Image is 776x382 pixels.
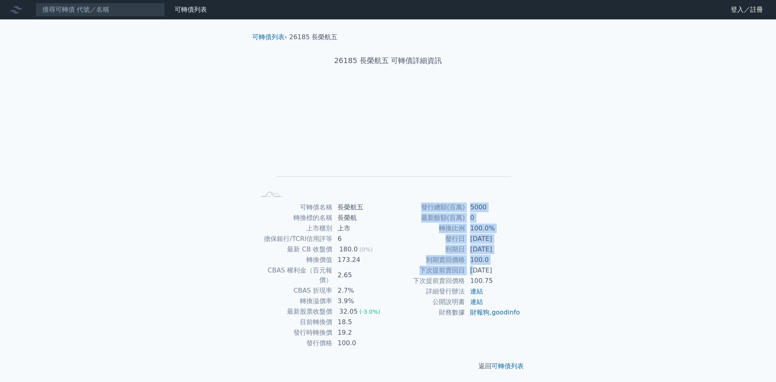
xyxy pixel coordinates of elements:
[388,276,465,286] td: 下次提前賣回價格
[388,244,465,255] td: 到期日
[470,308,489,316] a: 財報狗
[255,317,333,327] td: 目前轉換價
[333,223,388,234] td: 上市
[255,327,333,338] td: 發行時轉換價
[388,297,465,307] td: 公開說明書
[465,234,521,244] td: [DATE]
[255,202,333,213] td: 可轉債名稱
[337,307,359,317] div: 32.05
[465,255,521,265] td: 100.0
[246,361,530,371] p: 返回
[333,265,388,285] td: 2.65
[388,255,465,265] td: 到期賣回價格
[255,296,333,306] td: 轉換溢價率
[359,246,373,253] span: (0%)
[36,3,165,17] input: 搜尋可轉債 代號／名稱
[333,234,388,244] td: 6
[465,244,521,255] td: [DATE]
[465,223,521,234] td: 100.0%
[255,338,333,348] td: 發行價格
[465,213,521,223] td: 0
[333,255,388,265] td: 173.24
[246,55,530,66] h1: 26185 長榮航五 可轉債詳細資訊
[491,362,524,370] a: 可轉債列表
[333,213,388,223] td: 長榮航
[269,92,511,188] g: Chart
[333,202,388,213] td: 長榮航五
[465,202,521,213] td: 5000
[255,265,333,285] td: CBAS 權利金（百元報價）
[491,308,520,316] a: goodinfo
[388,213,465,223] td: 最新餘額(百萬)
[388,234,465,244] td: 發行日
[255,255,333,265] td: 轉換價值
[255,213,333,223] td: 轉換標的名稱
[465,265,521,276] td: [DATE]
[255,234,333,244] td: 擔保銀行/TCRI信用評等
[289,32,338,42] li: 26185 長榮航五
[388,202,465,213] td: 發行總額(百萬)
[388,286,465,297] td: 詳細發行辦法
[388,265,465,276] td: 下次提前賣回日
[252,32,287,42] li: ›
[359,308,380,315] span: (-3.0%)
[465,276,521,286] td: 100.75
[255,306,333,317] td: 最新股票收盤價
[388,223,465,234] td: 轉換比例
[333,285,388,296] td: 2.7%
[255,223,333,234] td: 上市櫃別
[333,296,388,306] td: 3.9%
[333,317,388,327] td: 18.5
[175,6,207,13] a: 可轉債列表
[388,307,465,318] td: 財務數據
[465,307,521,318] td: ,
[255,285,333,296] td: CBAS 折現率
[337,245,359,254] div: 180.0
[470,298,483,306] a: 連結
[252,33,285,41] a: 可轉債列表
[333,338,388,348] td: 100.0
[470,287,483,295] a: 連結
[333,327,388,338] td: 19.2
[724,3,770,16] a: 登入／註冊
[255,244,333,255] td: 最新 CB 收盤價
